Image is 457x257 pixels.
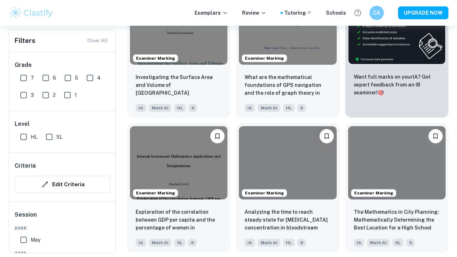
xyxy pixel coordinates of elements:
span: IA [354,239,364,247]
img: Math AI IA example thumbnail: Exploration of the correlation between G [130,126,227,199]
p: Exploration of the correlation between GDP per capita and the percentage of women in parliaments. [136,208,222,232]
span: IA [136,104,146,112]
span: 2026 [15,225,110,231]
span: Math AI [258,104,280,112]
h6: Grade [15,61,110,69]
span: HL [283,104,295,112]
span: Math AI [149,239,171,247]
span: 7 [31,74,34,82]
a: Examiner MarkingBookmarkExploration of the correlation between GDP per capita and the percentage ... [127,123,230,252]
span: IA [136,239,146,247]
span: SL [392,239,403,247]
span: 6 [53,74,56,82]
h6: Criteria [15,162,36,170]
h6: Level [15,120,110,128]
a: Tutoring [284,9,312,17]
span: 6 [189,104,197,112]
span: IA [245,104,255,112]
button: CA [370,6,384,20]
span: HL [174,104,186,112]
h6: Session [15,211,110,225]
span: Examiner Marking [242,55,287,61]
p: The Mathematics in City Planning: Mathematically Determining the Best Location for a High School [354,208,440,232]
a: Schools [326,9,346,17]
span: 6 [188,239,197,247]
span: HL [31,133,37,141]
h6: CA [373,9,381,17]
span: Math AI [367,239,390,247]
span: 5 [297,104,306,112]
span: 6 [297,239,306,247]
button: Edit Criteria [15,176,110,193]
p: Exemplars [195,9,228,17]
button: Help and Feedback [352,7,364,19]
span: Examiner Marking [242,190,287,196]
p: Want full marks on your IA ? Get expert feedback from an IB examiner! [354,73,440,97]
span: 3 [31,91,34,99]
span: 🎯 [378,90,384,95]
p: What are the mathematical foundations of GPS navigation and the role of graph theory in finding s... [245,73,331,98]
span: 2025 [15,250,110,256]
a: Examiner MarkingBookmarkAnalyzing the time to reach steady state for Vortioxetine concentration i... [236,123,339,252]
span: 6 [406,239,415,247]
p: Investigating the Surface Area and Volume of Lake Titicaca [136,73,222,97]
span: Examiner Marking [351,190,396,196]
span: Math AI [258,239,280,247]
img: Clastify logo [9,6,54,20]
span: 4 [97,74,101,82]
span: May [31,236,40,244]
span: Math AI [149,104,171,112]
span: SL [56,133,62,141]
span: Examiner Marking [133,55,178,61]
span: 1 [75,91,77,99]
span: Examiner Marking [133,190,178,196]
button: Bookmark [210,129,225,143]
h6: Filters [15,36,35,46]
span: 2 [53,91,56,99]
a: Examiner MarkingBookmarkThe Mathematics in City Planning: Mathematically Determining the Best Loc... [345,123,448,252]
p: Review [242,9,266,17]
button: Bookmark [320,129,334,143]
span: 5 [75,74,78,82]
button: UPGRADE NOW [398,6,448,19]
span: HL [283,239,295,247]
span: SL [174,239,185,247]
p: Analyzing the time to reach steady state for Vortioxetine concentration in bloodstream [245,208,331,232]
button: Bookmark [428,129,443,143]
span: IA [245,239,255,247]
